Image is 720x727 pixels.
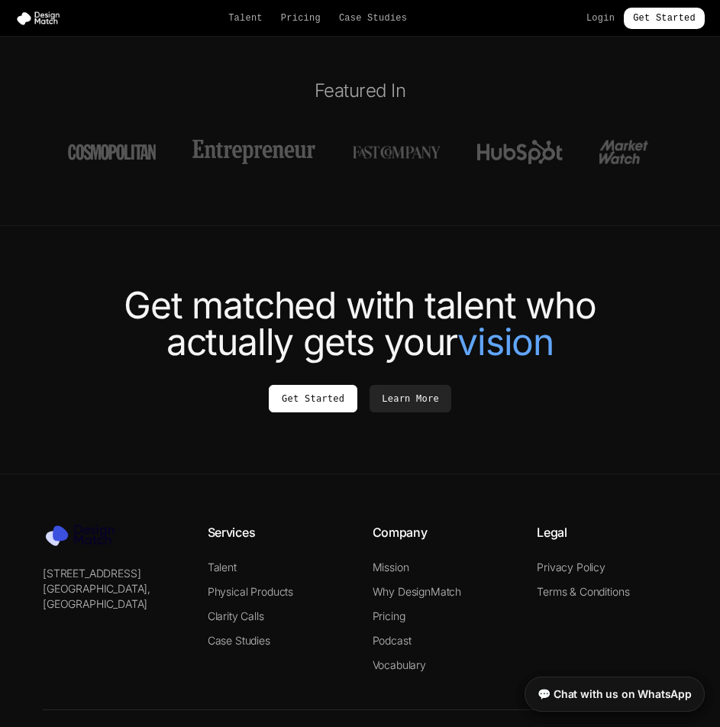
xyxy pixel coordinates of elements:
[68,140,156,164] img: Featured Logo 1
[624,8,705,29] a: Get Started
[352,140,441,164] img: Featured Logo 3
[15,11,67,26] img: Design Match
[208,585,293,598] a: Physical Products
[31,79,689,103] h2: Featured In
[537,561,605,574] a: Privacy Policy
[599,140,652,164] img: Featured Logo 5
[192,140,315,164] img: Featured Logo 2
[208,609,264,622] a: Clarity Calls
[43,581,183,612] p: [GEOGRAPHIC_DATA], [GEOGRAPHIC_DATA]
[373,523,513,541] h4: Company
[537,523,677,541] h4: Legal
[537,585,629,598] a: Terms & Conditions
[370,385,451,412] a: Learn More
[228,12,263,24] a: Talent
[457,324,554,360] span: vision
[281,12,321,24] a: Pricing
[43,566,183,581] p: [STREET_ADDRESS]
[525,677,705,712] a: 💬 Chat with us on WhatsApp
[586,12,615,24] a: Login
[373,634,412,647] a: Podcast
[208,561,237,574] a: Talent
[43,523,127,548] img: Design Match
[373,609,405,622] a: Pricing
[31,287,689,360] h2: Get matched with talent who actually gets your
[373,658,426,671] a: Vocabulary
[373,561,409,574] a: Mission
[208,523,348,541] h4: Services
[208,634,270,647] a: Case Studies
[269,385,357,412] a: Get Started
[477,140,563,164] img: Featured Logo 4
[339,12,407,24] a: Case Studies
[373,585,462,598] a: Why DesignMatch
